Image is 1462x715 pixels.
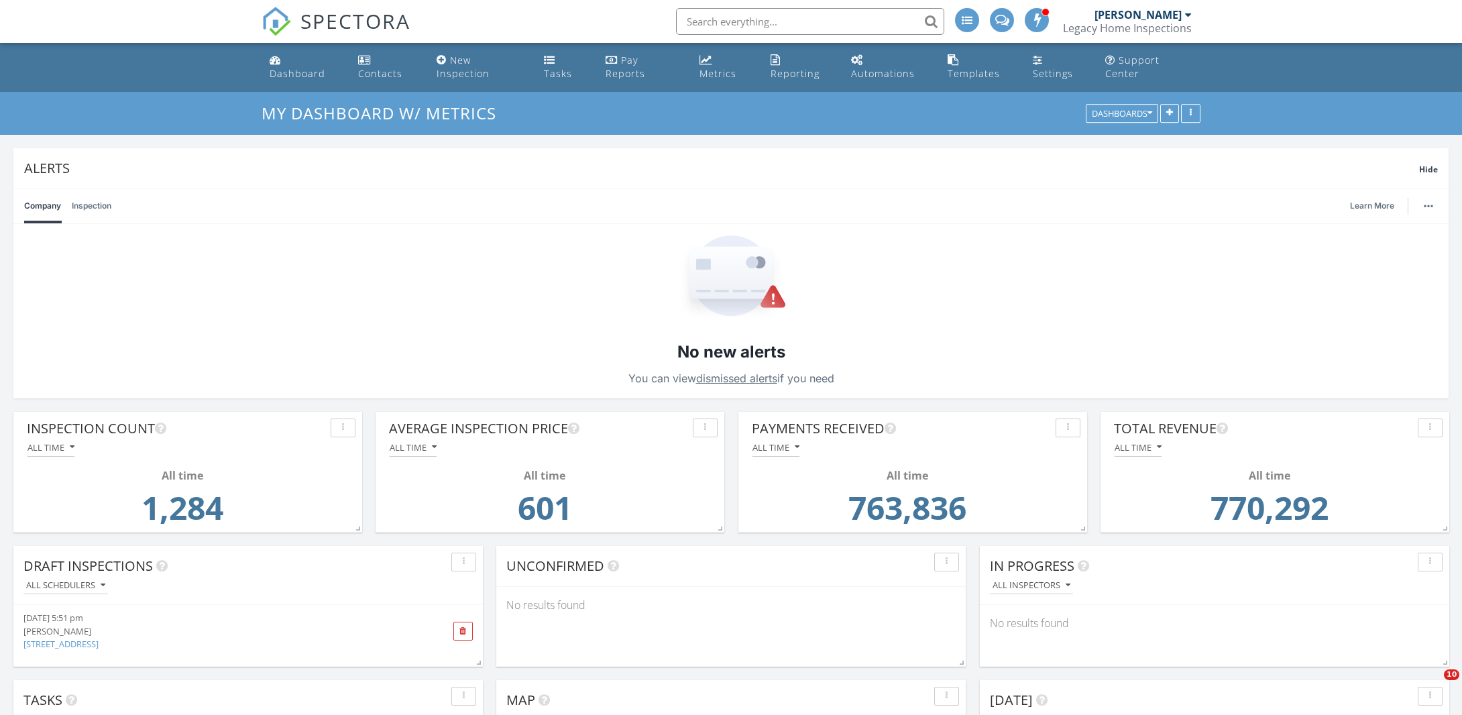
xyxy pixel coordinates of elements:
td: 770291.77 [1118,484,1421,540]
a: dismissed alerts [696,372,777,385]
div: All time [756,467,1059,484]
a: Dashboard [264,48,342,87]
a: My Dashboard w/ Metrics [262,102,508,124]
img: ellipsis-632cfdd7c38ec3a7d453.svg [1424,205,1433,207]
div: All schedulers [26,581,105,590]
div: All Inspectors [993,581,1070,590]
a: Settings [1027,48,1089,87]
button: All time [752,439,800,457]
div: Templates [948,67,1000,80]
img: The Best Home Inspection Software - Spectora [262,7,291,36]
div: All time [1118,467,1421,484]
span: [DATE] [990,691,1033,709]
a: [DATE] 5:51 pm [PERSON_NAME] [STREET_ADDRESS] [23,612,398,651]
div: Tasks [544,67,572,80]
button: All time [1114,439,1162,457]
div: Support Center [1105,54,1160,80]
div: Metrics [699,67,736,80]
p: You can view if you need [628,369,834,388]
a: Automations (Advanced) [846,48,932,87]
a: SPECTORA [262,18,410,46]
button: Dashboards [1086,105,1158,123]
div: Payments Received [752,419,1050,439]
span: Hide [1419,164,1438,175]
a: [STREET_ADDRESS] [23,638,99,650]
div: Alerts [24,159,1419,177]
div: All time [390,443,437,452]
div: All time [393,467,696,484]
td: 1284 [31,484,334,540]
a: Pay Reports [600,48,683,87]
div: Settings [1033,67,1073,80]
img: Empty State [675,235,787,319]
a: Inspection [72,188,111,223]
span: Unconfirmed [506,557,604,575]
button: All time [27,439,75,457]
h2: No new alerts [677,341,785,364]
input: Search everything... [676,8,944,35]
div: No results found [496,587,966,623]
div: No results found [980,605,1449,641]
div: [DATE] 5:51 pm [23,612,398,624]
td: 600.85 [393,484,696,540]
span: Map [506,691,535,709]
a: New Inspection [431,48,528,87]
a: Reporting [765,48,835,87]
span: SPECTORA [300,7,410,35]
span: 10 [1444,669,1459,680]
button: All time [389,439,437,457]
div: New Inspection [437,54,490,80]
span: In Progress [990,557,1074,575]
div: Average Inspection Price [389,419,687,439]
a: Support Center [1100,48,1198,87]
a: Metrics [694,48,755,87]
div: All time [1115,443,1162,452]
div: All time [752,443,799,452]
div: Pay Reports [606,54,645,80]
span: Tasks [23,691,62,709]
div: [PERSON_NAME] [1094,8,1182,21]
div: Legacy Home Inspections [1063,21,1192,35]
div: [PERSON_NAME] [23,625,398,638]
td: 763836.42 [756,484,1059,540]
a: Learn More [1350,199,1402,213]
button: All Inspectors [990,577,1073,595]
a: Tasks [539,48,589,87]
div: Contacts [358,67,402,80]
button: All schedulers [23,577,108,595]
div: Automations [851,67,915,80]
div: Reporting [771,67,820,80]
div: Dashboards [1092,109,1152,119]
a: Templates [942,48,1017,87]
a: Company [24,188,61,223]
div: All time [31,467,334,484]
a: Contacts [353,48,420,87]
div: Total Revenue [1114,419,1412,439]
div: All time [27,443,74,452]
iframe: Intercom live chat [1416,669,1449,702]
div: Inspection Count [27,419,325,439]
div: Dashboard [270,67,325,80]
span: Draft Inspections [23,557,153,575]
